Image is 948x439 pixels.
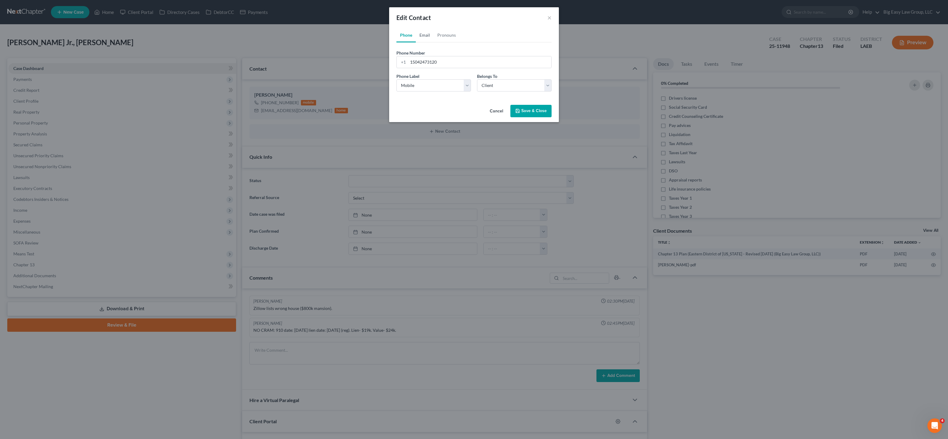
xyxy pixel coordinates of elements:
a: Email [416,28,434,42]
div: +1 [397,56,408,68]
span: Phone Label [396,74,419,79]
input: ###-###-#### [408,56,551,68]
span: Phone Number [396,50,425,55]
button: Save & Close [510,105,552,118]
button: Cancel [485,105,508,118]
span: Edit Contact [396,14,431,21]
iframe: Intercom live chat [927,418,942,433]
span: 4 [940,418,945,423]
span: Belongs To [477,74,497,79]
a: Phone [396,28,416,42]
a: Pronouns [434,28,459,42]
button: × [547,14,552,21]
